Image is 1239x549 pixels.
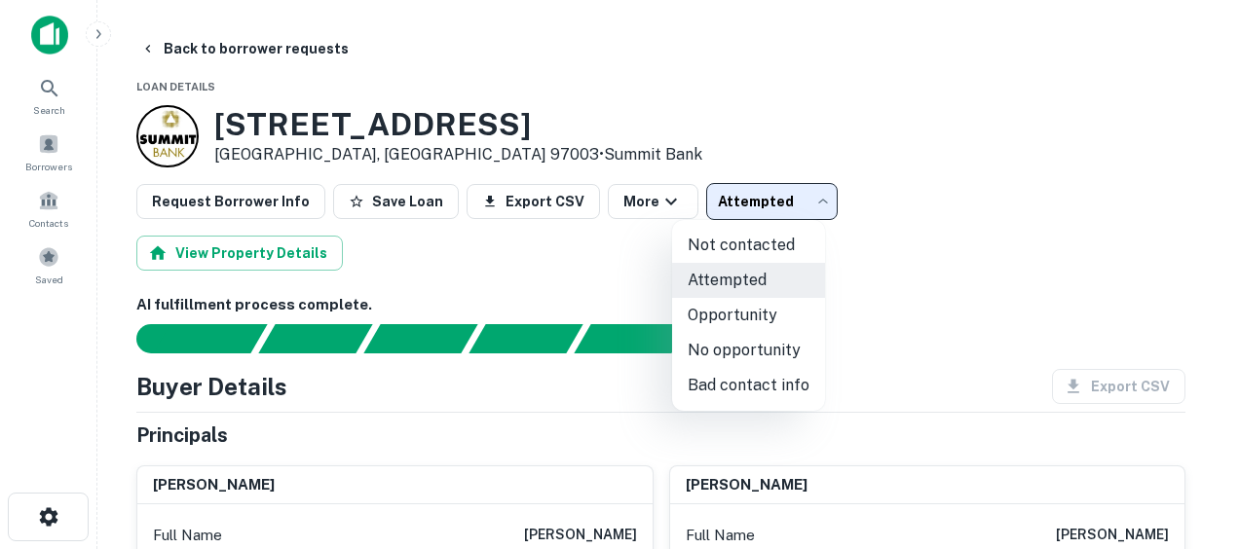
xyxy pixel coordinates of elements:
iframe: Chat Widget [1142,393,1239,487]
li: Not contacted [672,228,825,263]
li: Opportunity [672,298,825,333]
li: Attempted [672,263,825,298]
li: Bad contact info [672,368,825,403]
li: No opportunity [672,333,825,368]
